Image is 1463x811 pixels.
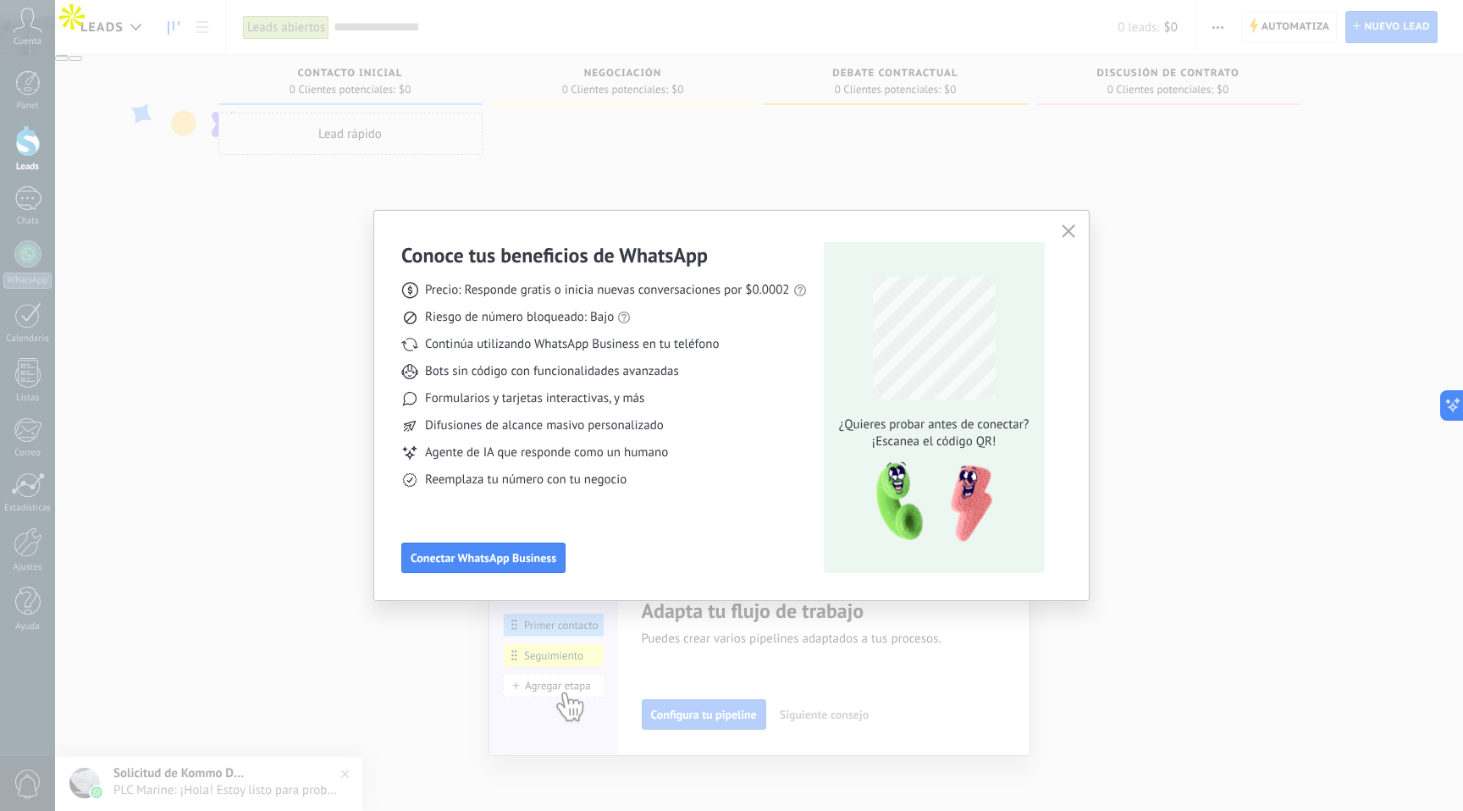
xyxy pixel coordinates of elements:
button: Conectar WhatsApp Business [401,543,566,573]
span: Difusiones de alcance masivo personalizado [425,417,664,434]
span: Continúa utilizando WhatsApp Business en tu teléfono [425,336,719,353]
h3: Conoce tus beneficios de WhatsApp [401,242,708,268]
span: Agente de IA que responde como un humano [425,444,668,461]
span: Riesgo de número bloqueado: Bajo [425,309,614,326]
span: Precio: Responde gratis o inicia nuevas conversaciones por $0.0002 [425,282,790,299]
span: Conectar WhatsApp Business [411,552,556,564]
span: Reemplaza tu número con tu negocio [425,472,627,488]
img: qr-pic-1x.png [862,457,996,548]
span: ¿Quieres probar antes de conectar? [834,417,1034,433]
span: ¡Escanea el código QR! [834,433,1034,450]
span: Formularios y tarjetas interactivas, y más [425,390,644,407]
span: Bots sin código con funcionalidades avanzadas [425,363,679,380]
